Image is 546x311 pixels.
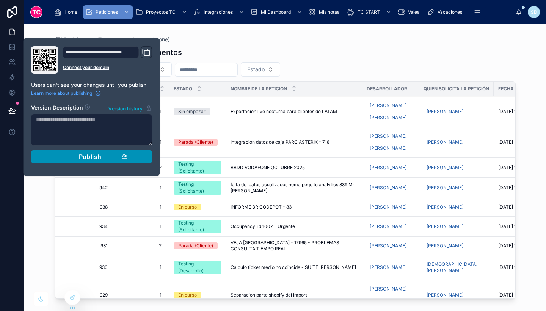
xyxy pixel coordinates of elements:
a: 1 [117,289,165,301]
h2: Version Description [31,104,83,112]
span: Calculo ticket medio no coincide - SUITE [PERSON_NAME] [231,264,356,270]
a: [PERSON_NAME] [424,162,489,174]
div: scrollable content [49,4,516,20]
span: [DEMOGRAPHIC_DATA][PERSON_NAME] [427,261,483,273]
span: Learn more about publishing [31,90,92,96]
a: [PERSON_NAME] [367,144,409,153]
a: [PERSON_NAME] [367,240,414,252]
a: Mis notas [306,5,345,19]
a: Vales [395,5,425,19]
span: Mi Dashboard [261,9,291,15]
button: Select Button [241,62,280,77]
a: [PERSON_NAME][PERSON_NAME] [367,283,414,307]
span: Mis notas [319,9,339,15]
a: Peticiones [83,5,133,19]
a: [PERSON_NAME] [367,201,414,213]
a: [PERSON_NAME] [367,101,409,110]
div: Parada (Cliente) [178,139,213,146]
a: BBDD VODAFONE OCTUBRE 2025 [231,165,358,171]
span: Home [64,9,77,15]
span: [PERSON_NAME] [427,185,463,191]
a: [DEMOGRAPHIC_DATA][PERSON_NAME] [424,260,486,275]
a: [PERSON_NAME] [424,107,466,116]
a: VEJA [GEOGRAPHIC_DATA] - 17965 - PROBLEMAS CONSULTA TIEMPO REAL [231,240,358,252]
a: [PERSON_NAME] [424,163,466,172]
span: 930 [64,264,108,270]
a: Integraciones [191,5,248,19]
a: Testing (Desarrollo) [174,261,221,274]
span: 2 [120,243,162,249]
a: 929 [64,292,108,298]
a: 938 [64,204,108,210]
span: [PERSON_NAME] [370,298,406,304]
span: Proyectos TC [146,9,176,15]
a: [PERSON_NAME] [424,182,489,194]
a: [DEMOGRAPHIC_DATA][PERSON_NAME] [424,258,489,276]
span: [PERSON_NAME] [370,145,406,151]
span: [DATE] 13:33 [498,243,525,249]
a: [PERSON_NAME] [424,291,466,300]
span: [DATE] 15:21 [498,165,524,171]
a: [PERSON_NAME] [367,163,409,172]
span: [DATE] 12:52 [498,264,525,270]
span: 1 [120,292,162,298]
span: Fecha de creación [498,86,546,92]
a: [PERSON_NAME] [367,220,414,232]
a: [PERSON_NAME] [367,203,409,212]
a: En curso [174,204,221,210]
a: [PERSON_NAME] [367,132,409,141]
a: Testing (Solicitante) [174,220,221,233]
span: [PERSON_NAME] [370,102,406,108]
span: 934 [64,223,108,229]
a: Integración datos de caja PARC ASTERIX - 718 [231,139,358,145]
a: Parada (Cliente) [174,242,221,249]
a: [PERSON_NAME][PERSON_NAME] [367,130,414,154]
a: [PERSON_NAME] [424,220,489,232]
a: 942 [64,185,108,191]
div: Testing (Solicitante) [178,161,217,174]
a: [PERSON_NAME] [424,136,489,148]
span: BBDD VODAFONE OCTUBRE 2025 [231,165,305,171]
a: Learn more about publishing [31,90,101,96]
span: [DATE] 11:28 [498,292,524,298]
span: [PERSON_NAME] [370,133,406,139]
a: [PERSON_NAME] [367,113,409,122]
span: [DATE] 11:35 [498,204,524,210]
a: Separacion parte shopify del import [231,292,358,298]
a: Occupancy id 1007 - Urgente [231,223,358,229]
span: [DATE] 16:46 [498,139,526,145]
img: App logo [30,6,42,18]
a: [PERSON_NAME] [424,201,489,213]
div: Testing (Desarrollo) [178,261,217,274]
a: [PERSON_NAME] [424,183,466,192]
a: falta de datos acualizados homa pege tc analytics 839 Mr [PERSON_NAME] [231,182,358,194]
div: En curso [178,292,197,298]
span: [PERSON_NAME] [370,264,406,270]
span: Version history [108,104,143,112]
span: [PERSON_NAME] [370,165,406,171]
span: 931 [64,243,108,249]
span: Nombre de la petición [231,86,287,92]
a: [PERSON_NAME] [424,222,466,231]
button: Version history [108,104,152,112]
span: [PERSON_NAME] [427,243,463,249]
span: 1 [120,185,162,191]
div: En curso [178,204,197,210]
button: Publish [31,150,152,163]
a: [PERSON_NAME] [367,183,409,192]
span: [PERSON_NAME] [427,292,463,298]
span: [PERSON_NAME] [427,165,463,171]
span: 1 [120,264,162,270]
a: [PERSON_NAME][PERSON_NAME] [367,99,414,124]
a: Mi Dashboard [248,5,306,19]
span: [PERSON_NAME] [370,185,406,191]
a: [PERSON_NAME] [367,263,409,272]
span: Estado [174,86,192,92]
span: TC START [358,9,380,15]
span: [PERSON_NAME] [370,243,406,249]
